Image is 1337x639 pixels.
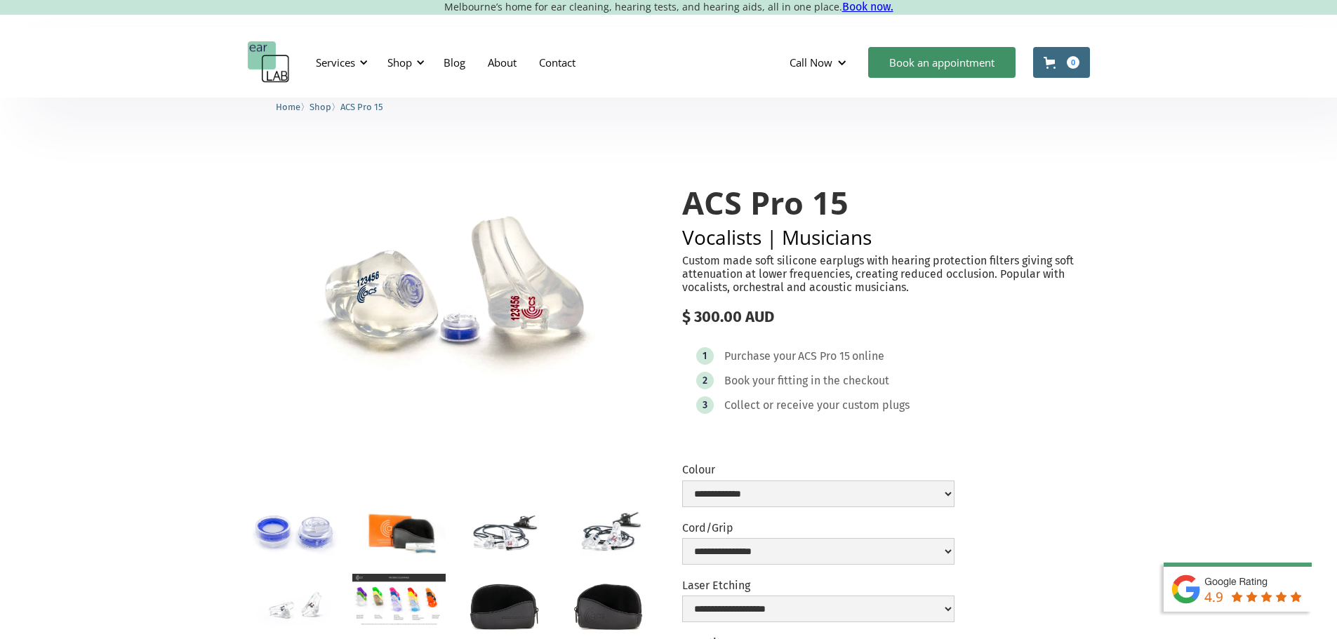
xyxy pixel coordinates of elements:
a: open lightbox [561,501,655,563]
span: Shop [310,102,331,112]
div: Purchase your [724,349,796,363]
div: Services [307,41,372,83]
div: 2 [703,375,707,386]
img: ACS Pro 15 [248,157,656,437]
label: Laser Etching [682,579,954,592]
a: open lightbox [457,574,550,635]
p: Custom made soft silicone earplugs with hearing protection filters giving soft attenuation at low... [682,254,1090,295]
a: ACS Pro 15 [340,100,383,113]
a: Blog [432,42,477,83]
a: open lightbox [352,574,446,626]
div: online [852,349,884,363]
a: open lightbox [248,157,656,437]
a: open lightbox [457,501,550,563]
span: ACS Pro 15 [340,102,383,112]
a: Shop [310,100,331,113]
div: Collect or receive your custom plugs [724,398,910,412]
div: $ 300.00 AUD [682,308,1090,326]
a: Open cart [1033,47,1090,78]
div: Shop [379,41,429,83]
div: 1 [703,351,707,361]
div: Services [316,55,355,69]
label: Colour [682,463,954,476]
h1: ACS Pro 15 [682,185,1090,220]
a: About [477,42,528,83]
div: 3 [703,400,707,410]
a: Book an appointment [868,47,1016,78]
div: Call Now [790,55,832,69]
a: Home [276,100,300,113]
a: open lightbox [248,501,341,563]
div: 0 [1067,56,1079,69]
div: Call Now [778,41,861,83]
a: Contact [528,42,587,83]
h2: Vocalists | Musicians [682,227,1090,247]
label: Cord/Grip [682,521,954,534]
span: Home [276,102,300,112]
a: open lightbox [352,501,446,563]
div: ACS Pro 15 [798,349,850,363]
a: open lightbox [248,574,341,635]
a: open lightbox [561,574,655,635]
li: 〉 [310,100,340,114]
div: Shop [387,55,412,69]
li: 〉 [276,100,310,114]
div: Book your fitting in the checkout [724,374,889,388]
a: home [248,41,290,83]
